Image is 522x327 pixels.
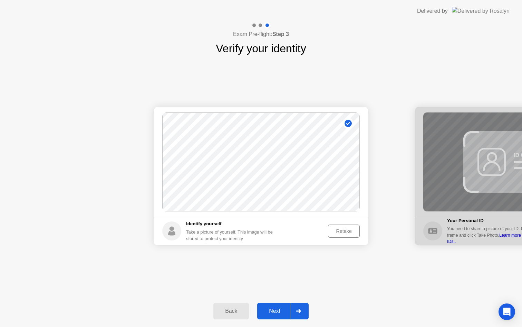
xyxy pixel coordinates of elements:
div: Delivered by [417,7,448,15]
div: Next [259,308,290,314]
h1: Verify your identity [216,40,306,57]
div: Open Intercom Messenger [499,303,515,320]
b: Step 3 [272,31,289,37]
img: Delivered by Rosalyn [452,7,510,15]
div: Take a picture of yourself. This image will be stored to protect your identity [186,229,278,242]
button: Next [257,303,309,319]
button: Retake [328,225,360,238]
div: Back [215,308,247,314]
button: Back [213,303,249,319]
h4: Exam Pre-flight: [233,30,289,38]
h5: Identify yourself [186,220,278,227]
div: Retake [330,228,357,234]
